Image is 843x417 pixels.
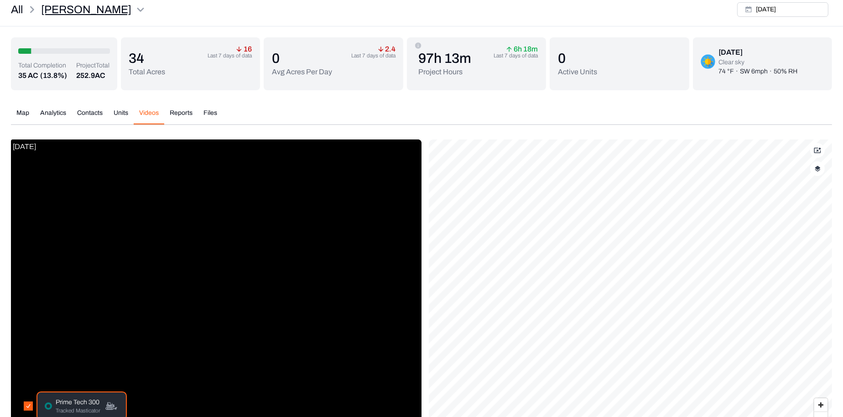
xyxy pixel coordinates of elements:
[40,70,67,81] p: (13.8%)
[774,67,798,76] p: 50% RH
[18,61,67,70] p: Total Completion
[770,67,772,76] p: ·
[272,67,332,77] p: Avg Acres Per Day
[558,50,597,67] p: 0
[129,50,166,67] p: 34
[719,47,798,58] div: [DATE]
[56,398,100,407] p: Prime Tech 300
[108,108,134,124] button: Units
[134,108,164,124] button: Videos
[494,52,538,59] p: Last 7 days of data
[558,67,597,77] p: Active Units
[740,67,768,76] p: SW 6mph
[378,46,384,52] img: arrow
[506,46,512,52] img: arrow
[506,46,538,52] p: 6h 18m
[719,58,798,67] p: Clear sky
[736,67,739,76] p: ·
[41,2,131,17] p: [PERSON_NAME]
[737,2,828,17] button: [DATE]
[18,70,67,81] button: 35 AC(13.8%)
[72,108,108,124] button: Contacts
[77,70,110,81] p: 252.9 AC
[35,108,72,124] button: Analytics
[198,108,223,124] button: Files
[56,407,100,414] p: Tracked Masticator
[236,46,252,52] p: 16
[815,165,821,172] img: layerIcon
[11,108,35,124] button: Map
[719,67,734,76] p: 74 °F
[11,2,23,17] a: All
[77,61,110,70] p: Project Total
[419,67,472,77] p: Project Hours
[272,50,332,67] p: 0
[129,67,166,77] p: Total Acres
[419,50,472,67] p: 97h 13m
[378,46,396,52] p: 2.4
[208,52,252,59] p: Last 7 days of data
[814,398,827,412] button: Zoom in
[236,46,242,52] img: arrow
[18,70,38,81] p: 35 AC
[701,54,715,69] img: clear-sky-DDUEQLQN.png
[164,108,198,124] button: Reports
[352,52,396,59] p: Last 7 days of data
[11,139,38,154] p: [DATE]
